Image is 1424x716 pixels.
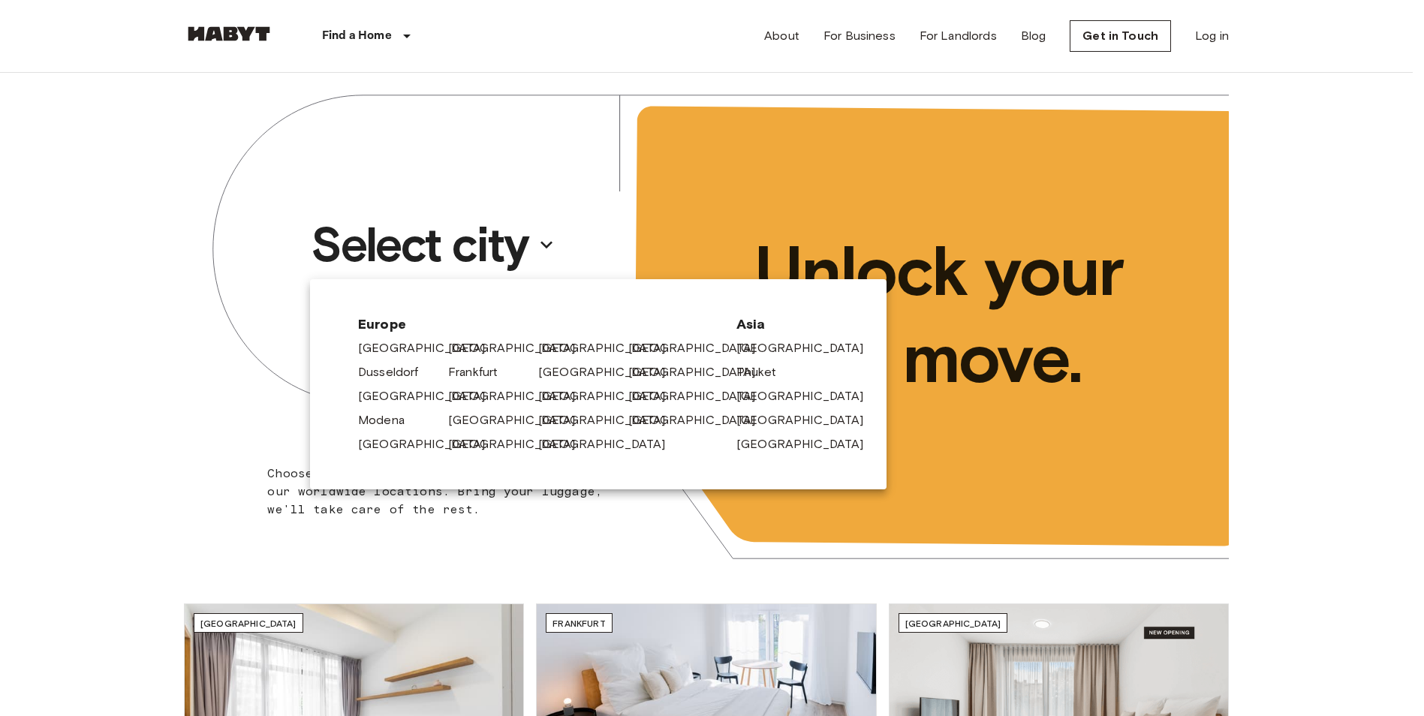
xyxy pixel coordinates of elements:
a: [GEOGRAPHIC_DATA] [538,411,681,429]
a: [GEOGRAPHIC_DATA] [628,363,771,381]
a: [GEOGRAPHIC_DATA] [538,363,681,381]
a: [GEOGRAPHIC_DATA] [448,339,591,357]
span: Asia [736,315,838,333]
a: [GEOGRAPHIC_DATA] [538,387,681,405]
a: [GEOGRAPHIC_DATA] [538,339,681,357]
a: [GEOGRAPHIC_DATA] [358,339,501,357]
a: [GEOGRAPHIC_DATA] [628,387,771,405]
a: [GEOGRAPHIC_DATA] [628,411,771,429]
a: [GEOGRAPHIC_DATA] [736,387,879,405]
a: [GEOGRAPHIC_DATA] [538,435,681,453]
a: [GEOGRAPHIC_DATA] [736,435,879,453]
a: [GEOGRAPHIC_DATA] [448,387,591,405]
a: [GEOGRAPHIC_DATA] [358,387,501,405]
a: [GEOGRAPHIC_DATA] [448,435,591,453]
a: [GEOGRAPHIC_DATA] [628,339,771,357]
a: Phuket [736,363,791,381]
a: [GEOGRAPHIC_DATA] [448,411,591,429]
a: [GEOGRAPHIC_DATA] [358,435,501,453]
span: Europe [358,315,712,333]
a: Dusseldorf [358,363,434,381]
a: Modena [358,411,420,429]
a: [GEOGRAPHIC_DATA] [736,411,879,429]
a: Frankfurt [448,363,513,381]
a: [GEOGRAPHIC_DATA] [736,339,879,357]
